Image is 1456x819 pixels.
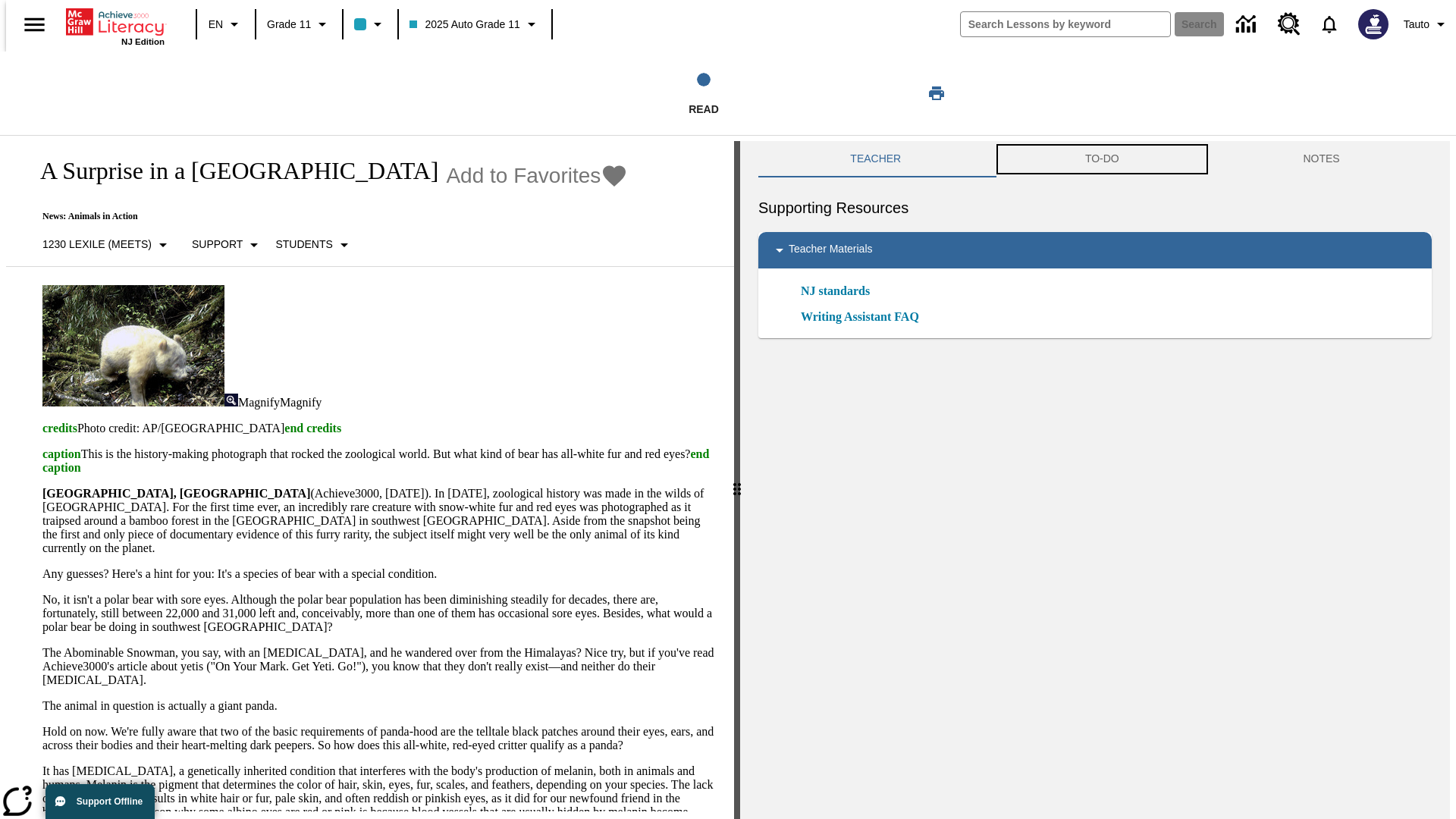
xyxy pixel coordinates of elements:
[42,447,709,474] span: end caption
[42,487,310,500] strong: [GEOGRAPHIC_DATA], [GEOGRAPHIC_DATA]
[1398,11,1456,38] button: Profile/Settings
[961,12,1170,36] input: search field
[409,17,519,33] span: 2025 Auto Grade 11
[1310,5,1349,44] a: Notifications
[1358,9,1389,39] img: Avatar
[446,164,601,188] span: Add to Favorites
[42,422,77,435] span: credits
[446,162,628,189] button: Add to Favorites - A Surprise in a Bamboo Forest
[403,11,546,38] button: Class: 2025 Auto Grade 11, Select your class
[24,211,628,222] p: News: Animals in Action
[801,308,928,326] a: Writing Assistant FAQ
[42,646,716,687] p: The Abominable Snowman, you say, with an [MEDICAL_DATA], and he wandered over from the Himalayas?...
[912,80,961,107] button: Print
[1269,4,1310,45] a: Resource Center, Will open in new tab
[740,141,1450,819] div: activity
[42,699,716,713] p: The animal in question is actually a giant panda.
[24,157,438,185] h1: A Surprise in a [GEOGRAPHIC_DATA]
[758,141,993,177] button: Teacher
[42,422,716,435] p: Photo credit: AP/[GEOGRAPHIC_DATA]
[12,2,57,47] button: Open side menu
[192,237,243,253] p: Support
[267,17,311,33] span: Grade 11
[507,52,900,135] button: Read step 1 of 1
[42,237,152,253] p: 1230 Lexile (Meets)
[801,282,879,300] a: NJ standards
[1349,5,1398,44] button: Select a new avatar
[261,11,337,38] button: Grade: Grade 11, Select a grade
[42,447,81,460] span: caption
[42,447,716,475] p: This is the history-making photograph that rocked the zoological world. But what kind of bear has...
[77,796,143,807] span: Support Offline
[758,232,1432,268] div: Teacher Materials
[689,103,719,115] span: Read
[36,231,178,259] button: Select Lexile, 1230 Lexile (Meets)
[1227,4,1269,45] a: Data Center
[186,231,269,259] button: Scaffolds, Support
[1211,141,1432,177] button: NOTES
[789,241,873,259] p: Teacher Materials
[224,394,238,406] img: Magnify
[66,5,165,46] div: Home
[348,11,393,38] button: Class color is light blue. Change class color
[42,285,224,406] img: albino pandas in China are sometimes mistaken for polar bears
[45,784,155,819] button: Support Offline
[238,396,280,409] span: Magnify
[42,593,716,634] p: No, it isn't a polar bear with sore eyes. Although the polar bear population has been diminishing...
[275,237,332,253] p: Students
[280,396,322,409] span: Magnify
[993,141,1212,177] button: TO-DO
[42,567,716,581] p: Any guesses? Here's a hint for you: It's a species of bear with a special condition.
[42,725,716,752] p: Hold on now. We're fully aware that two of the basic requirements of panda-hood are the telltale ...
[284,422,341,435] span: end credits
[6,141,734,811] div: reading
[209,17,223,33] span: EN
[42,487,716,555] p: (Achieve3000, [DATE]). In [DATE], zoological history was made in the wilds of [GEOGRAPHIC_DATA]. ...
[269,231,359,259] button: Select Student
[758,196,1432,220] h6: Supporting Resources
[758,141,1432,177] div: Instructional Panel Tabs
[1404,17,1429,33] span: Tauto
[734,141,740,819] div: Press Enter or Spacebar and then press right and left arrow keys to move the slider
[121,37,165,46] span: NJ Edition
[202,11,250,38] button: Language: EN, Select a language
